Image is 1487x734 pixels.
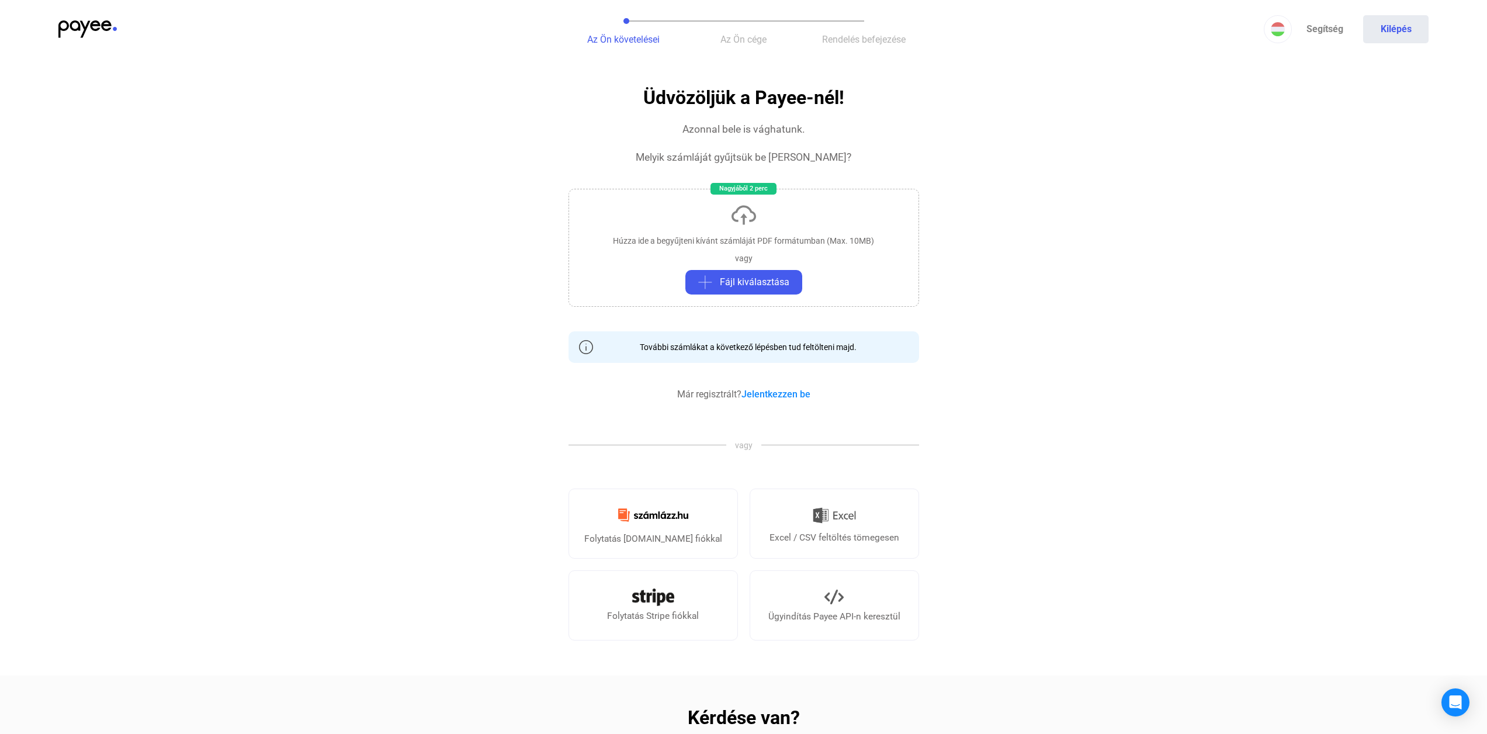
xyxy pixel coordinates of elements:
[1441,688,1469,716] div: Open Intercom Messenger
[698,275,712,289] img: plus-grey
[1271,22,1285,36] img: HU
[730,201,758,229] img: upload-cloud
[710,183,777,195] div: Nagyjából 2 perc
[688,711,800,725] h2: Kérdése van?
[750,489,919,559] a: Excel / CSV feltöltés tömegesen
[1264,15,1292,43] button: HU
[579,340,593,354] img: info-grey-outline
[824,587,844,607] img: API
[1363,15,1429,43] button: Kilépés
[569,570,738,640] a: Folytatás Stripe fiókkal
[643,88,844,108] h1: Üdvözöljük a Payee-nél!
[770,531,899,545] div: Excel / CSV feltöltés tömegesen
[584,532,722,546] div: Folytatás [DOMAIN_NAME] fiókkal
[720,275,789,289] span: Fájl kiválasztása
[636,150,851,164] div: Melyik számláját gyűjtsük be [PERSON_NAME]?
[677,387,810,401] div: Már regisztrált?
[813,503,856,528] img: Excel
[720,34,767,45] span: Az Ön cége
[726,439,761,451] span: vagy
[58,20,117,38] img: payee-logo
[632,588,674,606] img: Stripe
[735,252,753,264] div: vagy
[1292,15,1357,43] a: Segítség
[750,570,919,640] a: Ügyindítás Payee API-n keresztül
[631,341,857,353] div: További számlákat a következő lépésben tud feltölteni majd.
[607,609,699,623] div: Folytatás Stripe fiókkal
[741,389,810,400] a: Jelentkezzen be
[611,501,695,529] img: Számlázz.hu
[587,34,660,45] span: Az Ön követelései
[768,610,900,624] div: Ügyindítás Payee API-n keresztül
[822,34,906,45] span: Rendelés befejezése
[569,489,738,559] a: Folytatás [DOMAIN_NAME] fiókkal
[685,270,802,295] button: plus-greyFájl kiválasztása
[613,235,874,247] div: Húzza ide a begyűjteni kívánt számláját PDF formátumban (Max. 10MB)
[682,122,805,136] div: Azonnal bele is vághatunk.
